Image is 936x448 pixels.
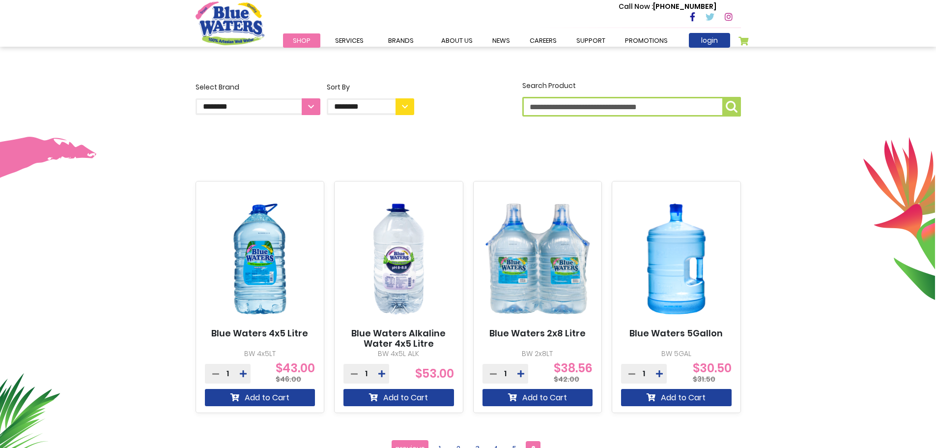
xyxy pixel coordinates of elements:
input: Search Product [522,97,741,117]
a: support [567,33,615,48]
p: BW 4x5LT [205,349,315,359]
span: $43.00 [276,368,315,378]
img: Blue Waters 4x5 Litre [205,190,315,328]
a: about us [431,33,482,48]
span: Shop [293,36,311,45]
button: Add to Cart [482,389,593,406]
img: Blue Waters 2x8 Litre [482,190,593,328]
a: Blue Waters 5Gallon [629,328,723,339]
img: search-icon.png [726,101,737,113]
div: Sort By [327,82,414,92]
img: Blue Waters 5Gallon [621,190,732,328]
select: Select Brand [196,98,320,115]
select: Sort By [327,98,414,115]
p: BW 2x8LT [482,349,593,359]
button: Add to Cart [205,389,315,406]
span: Brands [388,36,414,45]
p: [PHONE_NUMBER] [619,1,716,12]
a: News [482,33,520,48]
a: login [689,33,730,48]
a: Promotions [615,33,678,48]
p: BW 4x5L ALK [343,349,454,359]
span: $53.00 [415,365,454,382]
label: Select Brand [196,82,320,115]
button: Add to Cart [621,389,732,406]
a: Blue Waters 2x8 Litre [489,328,586,339]
p: BW 5GAL [621,349,732,359]
span: Services [335,36,364,45]
a: Blue Waters Alkaline Water 4x5 Litre [343,328,454,349]
button: Add to Cart [343,389,454,406]
a: Blue Waters 4x5 Litre [211,328,308,339]
span: Call Now : [619,1,653,11]
span: $30.50 [693,368,732,378]
span: $42.00 [554,374,579,384]
a: store logo [196,1,264,45]
span: $31.50 [693,374,715,384]
button: Search Product [722,97,741,117]
span: $46.00 [276,374,301,384]
img: Blue Waters Alkaline Water 4x5 Litre [343,190,454,328]
label: Search Product [522,81,741,117]
span: $38.56 [554,368,593,378]
a: careers [520,33,567,48]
